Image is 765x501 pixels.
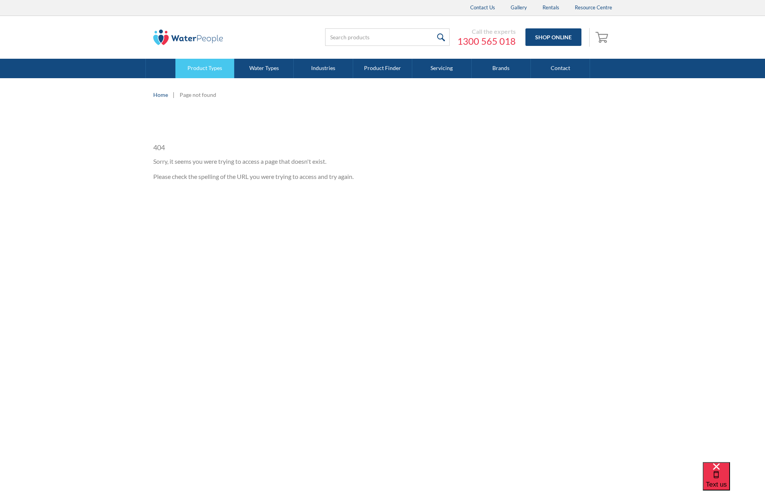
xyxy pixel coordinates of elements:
input: Search products [325,28,450,46]
h1: 404 [153,142,457,153]
img: shopping cart [595,31,610,43]
a: Product Finder [353,59,412,78]
a: Servicing [412,59,471,78]
iframe: podium webchat widget bubble [703,462,765,501]
a: Brands [472,59,531,78]
div: Page not found [180,91,216,99]
a: Open cart [593,28,612,47]
a: 1300 565 018 [457,35,516,47]
a: Industries [294,59,353,78]
a: Home [153,91,168,99]
a: Product Types [175,59,235,78]
div: Call the experts [457,28,516,35]
div: | [172,90,176,99]
img: The Water People [153,30,223,45]
p: Sorry, it seems you were trying to access a page that doesn't exist. [153,157,457,166]
p: Please check the spelling of the URL you were trying to access and try again. [153,172,457,181]
a: Water Types [235,59,294,78]
a: Shop Online [525,28,581,46]
a: Contact [531,59,590,78]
